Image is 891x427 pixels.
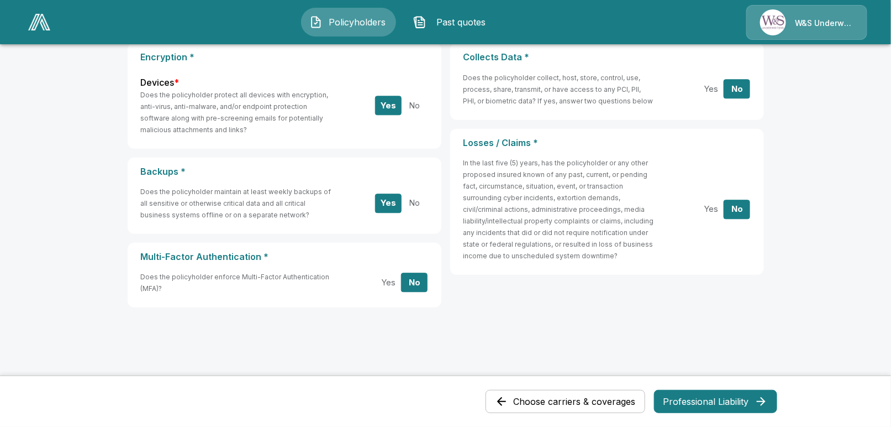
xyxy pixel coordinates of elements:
h6: Does the policyholder enforce Multi-Factor Authentication (MFA)? [141,271,333,294]
p: Multi-Factor Authentication * [141,252,428,262]
p: Backups * [141,166,428,177]
img: Policyholders Icon [309,15,323,29]
h6: Does the policyholder collect, host, store, control, use, process, share, transmit, or have acces... [463,72,655,107]
button: Yes [698,200,724,219]
p: Encryption * [141,52,428,63]
p: Collects Data * [463,52,751,63]
button: Professional Liability [654,390,777,413]
button: Choose carriers & coverages [486,390,645,413]
button: No [724,200,750,219]
button: No [401,194,428,213]
button: Policyholders IconPolicyholders [301,8,396,37]
button: No [724,80,750,99]
button: Past quotes IconPast quotes [405,8,500,37]
button: Yes [375,96,402,116]
h6: In the last five (5) years, has the policyholder or any other proposed insured known of any past,... [463,157,655,262]
h6: Does the policyholder maintain at least weekly backups of all sensitive or otherwise critical dat... [141,186,333,221]
p: Losses / Claims * [463,138,751,148]
button: No [401,96,428,116]
button: Yes [375,273,402,293]
img: AA Logo [28,14,50,30]
button: Yes [698,80,724,99]
span: Policyholders [327,15,388,29]
span: Past quotes [431,15,492,29]
h6: Does the policyholder protect all devices with encryption, anti-virus, anti-malware, and/or endpo... [141,89,333,136]
label: Devices [141,76,180,89]
button: No [401,273,428,293]
button: Yes [375,194,402,213]
img: Past quotes Icon [413,15,426,29]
